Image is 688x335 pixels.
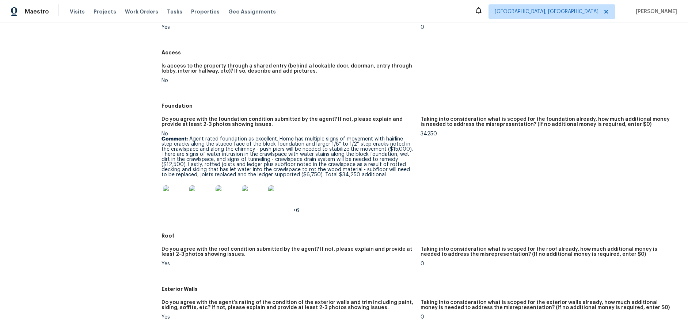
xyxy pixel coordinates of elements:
div: Yes [161,261,414,266]
div: Yes [161,315,414,320]
span: Visits [70,8,85,15]
h5: Roof [161,232,679,239]
div: 0 [421,25,673,30]
span: Geo Assignments [228,8,276,15]
p: Agent rated foundation as excellent. Home has multiple signs of movement with hairline step crack... [161,136,414,177]
h5: Exterior Walls [161,285,679,293]
h5: Taking into consideration what is scoped for the foundation already, how much additional money is... [421,117,673,127]
span: Tasks [167,9,182,14]
div: No [161,131,414,213]
span: +6 [293,208,299,213]
span: Maestro [25,8,49,15]
span: Properties [191,8,220,15]
span: Projects [94,8,116,15]
div: Yes [161,25,414,30]
h5: Taking into consideration what is scoped for the exterior walls already, how much additional mone... [421,300,673,310]
span: Work Orders [125,8,158,15]
h5: Taking into consideration what is scoped for the roof already, how much additional money is neede... [421,247,673,257]
h5: Do you agree with the foundation condition submitted by the agent? If not, please explain and pro... [161,117,414,127]
h5: Foundation [161,102,679,109]
span: [PERSON_NAME] [633,8,677,15]
h5: Is access to the property through a shared entry (behind a lockable door, doorman, entry through ... [161,63,414,74]
div: 0 [421,315,673,320]
div: 0 [421,261,673,266]
h5: Do you agree with the roof condition submitted by the agent? If not, please explain and provide a... [161,247,414,257]
div: No [161,78,414,83]
span: [GEOGRAPHIC_DATA], [GEOGRAPHIC_DATA] [495,8,598,15]
div: 34250 [421,131,673,136]
h5: Do you agree with the agent’s rating of the condition of the exterior walls and trim including pa... [161,300,414,310]
b: Comment: [161,136,188,142]
h5: Access [161,49,679,56]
